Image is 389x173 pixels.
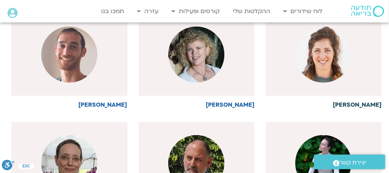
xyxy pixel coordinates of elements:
[168,27,224,83] img: %D7%9E%D7%95%D7%A8-%D7%93%D7%95%D7%90%D7%A0%D7%99.jpg
[97,4,128,18] a: תמכו בנו
[266,101,382,108] h6: [PERSON_NAME]
[11,101,127,108] h6: [PERSON_NAME]
[340,158,367,168] span: יצירת קשר
[314,155,385,169] a: יצירת קשר
[280,4,326,18] a: לוח שידורים
[229,4,274,18] a: ההקלטות שלי
[168,4,224,18] a: קורסים ופעילות
[11,13,127,108] a: [PERSON_NAME]
[266,13,382,108] a: [PERSON_NAME]
[351,6,384,17] img: תודעה בריאה
[295,27,352,83] img: %D7%90%D7%9E%D7%99%D7%9C%D7%99-%D7%92%D7%9C%D7%99%D7%A7.jpg
[139,101,254,108] h6: [PERSON_NAME]
[41,27,97,83] img: %D7%92%D7%99%D7%95%D7%A8%D7%90-%D7%9E%D7%A8%D7%90%D7%A0%D7%99.jpg
[134,4,163,18] a: עזרה
[139,13,254,108] a: [PERSON_NAME]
